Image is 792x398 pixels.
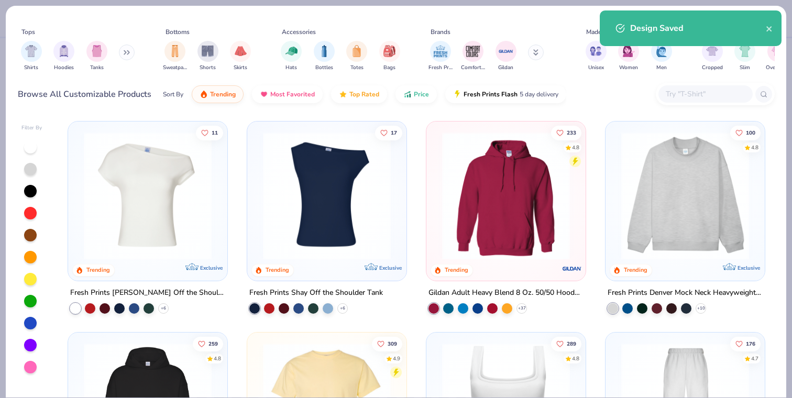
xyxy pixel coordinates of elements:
img: flash.gif [453,90,461,98]
button: filter button [53,41,74,72]
div: filter for Bags [379,41,400,72]
span: 100 [746,130,755,135]
div: filter for Men [651,41,672,72]
span: 309 [388,341,397,346]
span: Unisex [588,64,604,72]
img: Tanks Image [91,45,103,57]
span: Cropped [702,64,723,72]
img: Gildan Image [498,43,514,59]
button: Like [196,125,224,140]
div: filter for Comfort Colors [461,41,485,72]
div: Fresh Prints Shay Off the Shoulder Tank [249,286,383,300]
button: filter button [346,41,367,72]
input: Try "T-Shirt" [665,88,745,100]
span: Sweatpants [163,64,187,72]
span: 5 day delivery [520,89,558,101]
button: filter button [766,41,789,72]
button: Fresh Prints Flash5 day delivery [445,85,566,103]
button: Most Favorited [252,85,323,103]
div: filter for Bottles [314,41,335,72]
button: filter button [86,41,107,72]
div: 4.8 [572,355,579,362]
div: filter for Tanks [86,41,107,72]
div: Tops [21,27,35,37]
button: Like [551,125,581,140]
div: Design Saved [630,22,766,35]
img: trending.gif [200,90,208,98]
button: filter button [379,41,400,72]
img: Totes Image [351,45,362,57]
span: 259 [209,341,218,346]
div: filter for Gildan [496,41,516,72]
span: 233 [567,130,576,135]
div: 4.8 [751,143,758,151]
span: Hats [285,64,297,72]
div: filter for Shirts [21,41,42,72]
img: TopRated.gif [339,90,347,98]
div: Sort By [163,90,183,99]
div: filter for Fresh Prints [428,41,453,72]
div: filter for Totes [346,41,367,72]
button: filter button [428,41,453,72]
button: filter button [461,41,485,72]
span: Bags [383,64,395,72]
button: Trending [192,85,244,103]
span: Exclusive [737,264,760,271]
div: filter for Sweatpants [163,41,187,72]
img: Hats Image [285,45,298,57]
div: Filter By [21,124,42,132]
span: Slim [740,64,750,72]
span: + 6 [161,305,166,312]
div: 4.8 [214,355,222,362]
img: Shorts Image [202,45,214,57]
span: Totes [350,64,364,72]
img: 5716b33b-ee27-473a-ad8a-9b8687048459 [258,132,396,260]
button: filter button [230,41,251,72]
div: filter for Unisex [586,41,607,72]
button: filter button [314,41,335,72]
button: Like [551,336,581,351]
span: Fresh Prints [428,64,453,72]
img: 01756b78-01f6-4cc6-8d8a-3c30c1a0c8ac [437,132,575,260]
button: filter button [651,41,672,72]
span: Exclusive [200,264,223,271]
span: Men [656,64,667,72]
img: Skirts Image [235,45,247,57]
div: 4.8 [572,143,579,151]
div: filter for Oversized [766,41,789,72]
button: Top Rated [331,85,387,103]
div: Fresh Prints Denver Mock Neck Heavyweight Sweatshirt [608,286,763,300]
span: Tanks [90,64,104,72]
button: filter button [197,41,218,72]
div: Made For [586,27,612,37]
button: close [766,22,773,35]
div: filter for Women [618,41,639,72]
img: Shirts Image [25,45,37,57]
span: Most Favorited [270,90,315,98]
span: Women [619,64,638,72]
div: 4.7 [751,355,758,362]
span: 289 [567,341,576,346]
span: + 37 [518,305,525,312]
div: Accessories [282,27,316,37]
button: Like [193,336,224,351]
span: Shorts [200,64,216,72]
div: filter for Hats [281,41,302,72]
div: filter for Slim [734,41,755,72]
span: Skirts [234,64,247,72]
img: Comfort Colors Image [465,43,481,59]
img: most_fav.gif [260,90,268,98]
img: Unisex Image [590,45,602,57]
button: Price [395,85,437,103]
span: 11 [212,130,218,135]
div: Bottoms [166,27,190,37]
div: Brands [431,27,450,37]
button: Like [372,336,402,351]
span: Exclusive [379,264,402,271]
img: Bags Image [383,45,395,57]
button: Like [375,125,402,140]
span: Top Rated [349,90,379,98]
span: Price [414,90,429,98]
img: a164e800-7022-4571-a324-30c76f641635 [575,132,713,260]
span: 176 [746,341,755,346]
